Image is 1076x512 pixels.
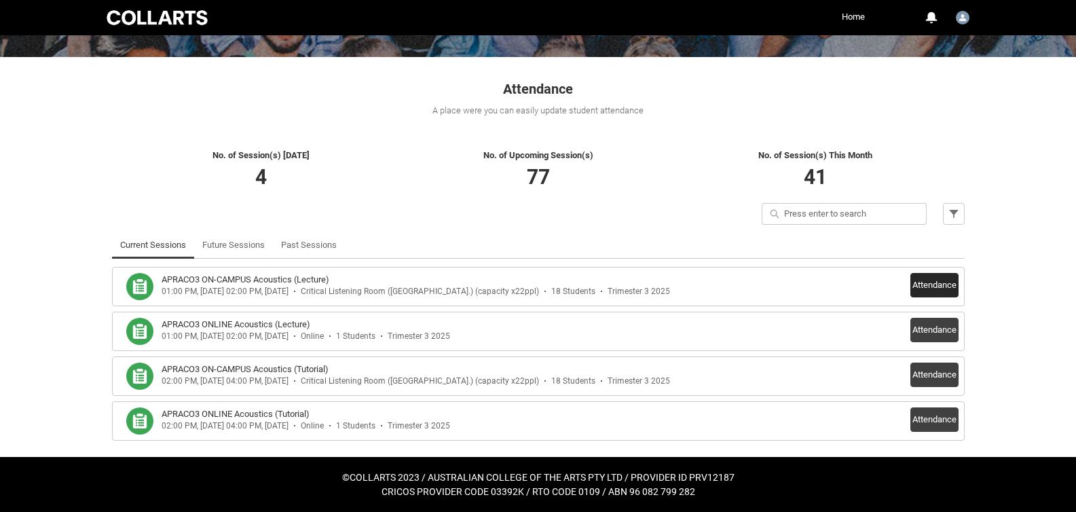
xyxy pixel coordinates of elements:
button: User Profile Sam.Swain [952,5,973,27]
span: 77 [527,165,550,189]
button: Attendance [910,318,959,342]
input: Press enter to search [762,203,927,225]
button: Attendance [910,273,959,297]
div: Trimester 3 2025 [388,421,450,431]
h3: APRACO3 ONLINE Acoustics (Tutorial) [162,407,310,421]
h3: APRACO3 ON-CAMPUS Acoustics (Lecture) [162,273,329,287]
div: 01:00 PM, [DATE] 02:00 PM, [DATE] [162,287,289,297]
div: Online [301,331,324,342]
div: 18 Students [551,287,595,297]
div: 1 Students [336,421,375,431]
div: Critical Listening Room ([GEOGRAPHIC_DATA].) (capacity x22ppl) [301,287,539,297]
span: No. of Session(s) This Month [758,150,872,160]
a: Past Sessions [281,232,337,259]
div: Trimester 3 2025 [608,287,670,297]
div: Online [301,421,324,431]
span: No. of Session(s) [DATE] [212,150,310,160]
div: 1 Students [336,331,375,342]
span: 41 [804,165,827,189]
button: Attendance [910,407,959,432]
li: Current Sessions [112,232,194,259]
div: Trimester 3 2025 [388,331,450,342]
a: Future Sessions [202,232,265,259]
div: 18 Students [551,376,595,386]
div: 02:00 PM, [DATE] 04:00 PM, [DATE] [162,421,289,431]
li: Past Sessions [273,232,345,259]
div: Critical Listening Room ([GEOGRAPHIC_DATA].) (capacity x22ppl) [301,376,539,386]
button: Filter [943,203,965,225]
button: Attendance [910,363,959,387]
div: A place were you can easily update student attendance [112,104,965,117]
img: Sam.Swain [956,11,969,24]
a: Home [838,7,868,27]
h3: APRACO3 ON-CAMPUS Acoustics (Tutorial) [162,363,329,376]
div: 02:00 PM, [DATE] 04:00 PM, [DATE] [162,376,289,386]
span: 4 [255,165,267,189]
h3: APRACO3 ONLINE Acoustics (Lecture) [162,318,310,331]
a: Current Sessions [120,232,186,259]
span: Attendance [503,81,573,97]
span: No. of Upcoming Session(s) [483,150,593,160]
div: Trimester 3 2025 [608,376,670,386]
div: 01:00 PM, [DATE] 02:00 PM, [DATE] [162,331,289,342]
li: Future Sessions [194,232,273,259]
